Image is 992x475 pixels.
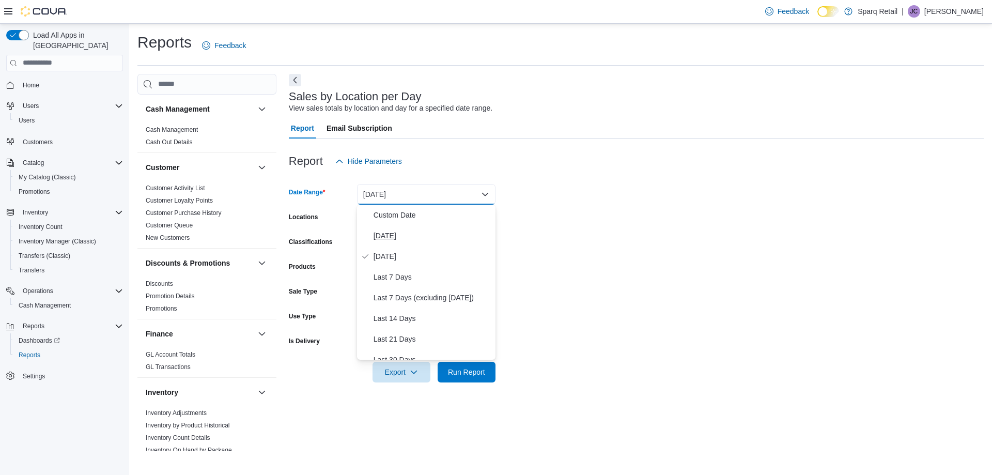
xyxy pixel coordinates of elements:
[23,138,53,146] span: Customers
[908,5,920,18] div: Jordan Cooper
[23,322,44,330] span: Reports
[146,447,232,454] a: Inventory On Hand by Package
[23,81,39,89] span: Home
[146,139,193,146] a: Cash Out Details
[10,234,127,249] button: Inventory Manager (Classic)
[374,292,491,304] span: Last 7 Days (excluding [DATE])
[146,305,177,312] a: Promotions
[14,299,75,312] a: Cash Management
[6,73,123,410] nav: Complex example
[146,209,222,217] a: Customer Purchase History
[23,208,48,217] span: Inventory
[146,126,198,134] span: Cash Management
[146,363,191,371] a: GL Transactions
[14,334,123,347] span: Dashboards
[19,285,57,297] button: Operations
[924,5,984,18] p: [PERSON_NAME]
[146,292,195,300] span: Promotion Details
[19,206,52,219] button: Inventory
[14,221,67,233] a: Inventory Count
[19,237,96,246] span: Inventory Manager (Classic)
[146,185,205,192] a: Customer Activity List
[137,124,276,152] div: Cash Management
[14,171,123,183] span: My Catalog (Classic)
[146,387,178,397] h3: Inventory
[2,284,127,298] button: Operations
[289,90,422,103] h3: Sales by Location per Day
[289,74,301,86] button: Next
[289,238,333,246] label: Classifications
[29,30,123,51] span: Load All Apps in [GEOGRAPHIC_DATA]
[10,170,127,185] button: My Catalog (Classic)
[146,409,207,417] a: Inventory Adjustments
[2,134,127,149] button: Customers
[448,367,485,377] span: Run Report
[146,162,254,173] button: Customer
[146,138,193,146] span: Cash Out Details
[19,370,49,382] a: Settings
[19,252,70,260] span: Transfers (Classic)
[2,99,127,113] button: Users
[14,349,44,361] a: Reports
[146,104,210,114] h3: Cash Management
[10,185,127,199] button: Promotions
[374,333,491,345] span: Last 21 Days
[19,136,57,148] a: Customers
[910,5,918,18] span: JC
[19,336,60,345] span: Dashboards
[289,287,317,296] label: Sale Type
[357,184,495,205] button: [DATE]
[146,162,179,173] h3: Customer
[256,328,268,340] button: Finance
[14,264,49,277] a: Transfers
[137,182,276,248] div: Customer
[14,114,123,127] span: Users
[19,157,48,169] button: Catalog
[19,100,123,112] span: Users
[14,250,74,262] a: Transfers (Classic)
[19,135,123,148] span: Customers
[146,280,173,288] span: Discounts
[761,1,813,22] a: Feedback
[289,213,318,221] label: Locations
[19,370,123,382] span: Settings
[19,173,76,181] span: My Catalog (Classic)
[14,250,123,262] span: Transfers (Classic)
[19,206,123,219] span: Inventory
[2,319,127,333] button: Reports
[19,116,35,125] span: Users
[146,329,254,339] button: Finance
[146,434,210,441] a: Inventory Count Details
[14,186,54,198] a: Promotions
[19,79,43,91] a: Home
[146,234,190,241] a: New Customers
[23,102,39,110] span: Users
[146,104,254,114] button: Cash Management
[374,209,491,221] span: Custom Date
[858,5,897,18] p: Sparq Retail
[137,278,276,319] div: Discounts & Promotions
[289,337,320,345] label: Is Delivery
[14,186,123,198] span: Promotions
[902,5,904,18] p: |
[23,372,45,380] span: Settings
[146,221,193,229] span: Customer Queue
[198,35,250,56] a: Feedback
[289,263,316,271] label: Products
[146,434,210,442] span: Inventory Count Details
[23,287,53,295] span: Operations
[10,348,127,362] button: Reports
[146,258,254,268] button: Discounts & Promotions
[348,156,402,166] span: Hide Parameters
[327,118,392,139] span: Email Subscription
[374,354,491,366] span: Last 30 Days
[214,40,246,51] span: Feedback
[19,266,44,274] span: Transfers
[14,114,39,127] a: Users
[379,362,424,382] span: Export
[10,249,127,263] button: Transfers (Classic)
[2,205,127,220] button: Inventory
[289,103,492,114] div: View sales totals by location and day for a specified date range.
